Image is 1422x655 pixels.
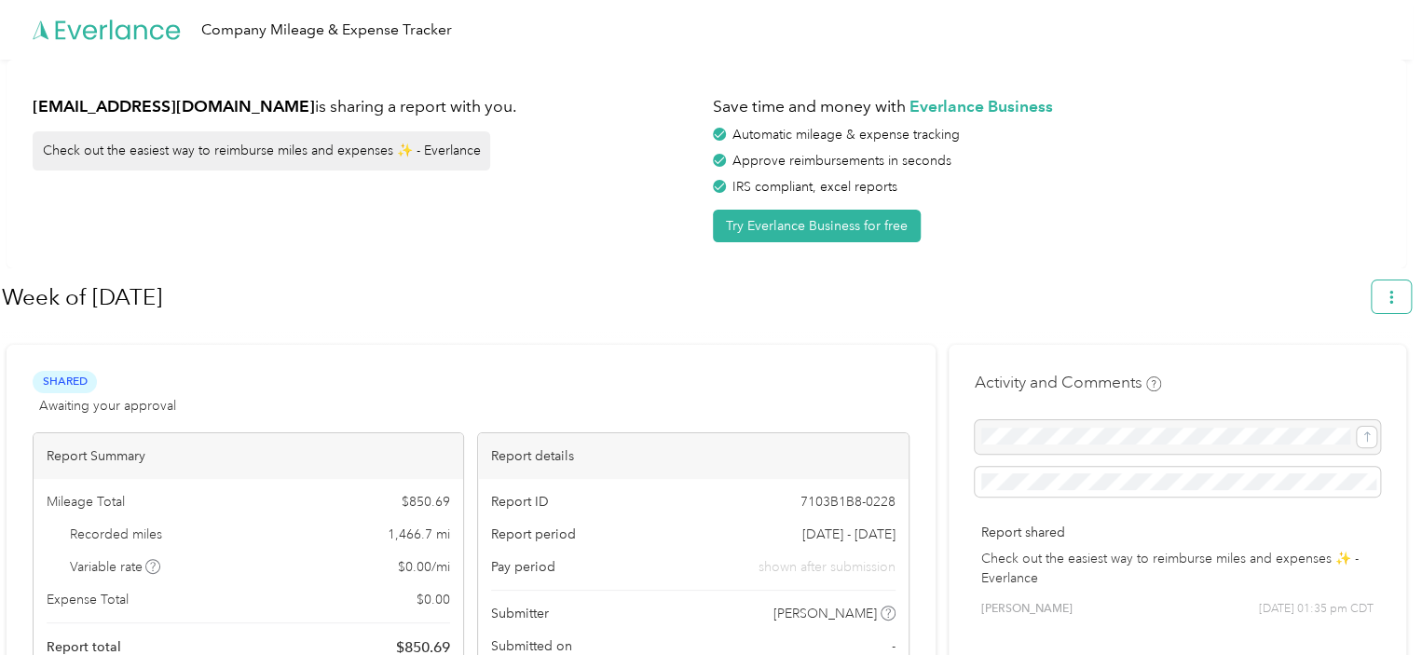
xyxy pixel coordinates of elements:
[417,590,450,609] span: $ 0.00
[2,275,1359,320] h1: Week of August 25 2025
[47,492,125,512] span: Mileage Total
[1259,601,1374,618] span: [DATE] 01:35 pm CDT
[33,371,97,392] span: Shared
[975,371,1161,394] h4: Activity and Comments
[478,433,908,479] div: Report details
[47,590,129,609] span: Expense Total
[70,557,161,577] span: Variable rate
[491,525,576,544] span: Report period
[201,19,452,42] div: Company Mileage & Expense Tracker
[491,492,549,512] span: Report ID
[773,604,877,623] span: [PERSON_NAME]
[981,523,1374,542] p: Report shared
[981,549,1374,588] p: Check out the easiest way to reimburse miles and expenses ✨ - Everlance
[909,96,1053,116] strong: Everlance Business
[732,179,897,195] span: IRS compliant, excel reports
[33,96,315,116] strong: [EMAIL_ADDRESS][DOMAIN_NAME]
[491,557,555,577] span: Pay period
[33,131,490,171] div: Check out the easiest way to reimburse miles and expenses ✨ - Everlance
[34,433,463,479] div: Report Summary
[402,492,450,512] span: $ 850.69
[759,557,896,577] span: shown after submission
[732,127,960,143] span: Automatic mileage & expense tracking
[732,153,951,169] span: Approve reimbursements in seconds
[713,210,921,242] button: Try Everlance Business for free
[388,525,450,544] span: 1,466.7 mi
[981,601,1073,618] span: [PERSON_NAME]
[713,95,1380,118] h1: Save time and money with
[33,95,700,118] h1: is sharing a report with you.
[491,604,549,623] span: Submitter
[70,525,162,544] span: Recorded miles
[398,557,450,577] span: $ 0.00 / mi
[802,525,896,544] span: [DATE] - [DATE]
[800,492,896,512] span: 7103B1B8-0228
[39,396,176,416] span: Awaiting your approval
